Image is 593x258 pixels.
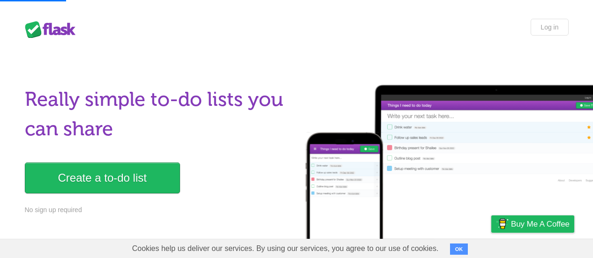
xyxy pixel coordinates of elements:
a: Create a to-do list [25,162,180,193]
img: Buy me a coffee [496,216,509,232]
a: Log in [531,19,568,36]
a: Buy me a coffee [491,215,574,233]
button: OK [450,243,468,255]
h1: Really simple to-do lists you can share [25,85,291,144]
span: Cookies help us deliver our services. By using our services, you agree to our use of cookies. [123,239,448,258]
p: No sign up required [25,205,291,215]
div: Flask Lists [25,21,81,38]
span: Buy me a coffee [511,216,570,232]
